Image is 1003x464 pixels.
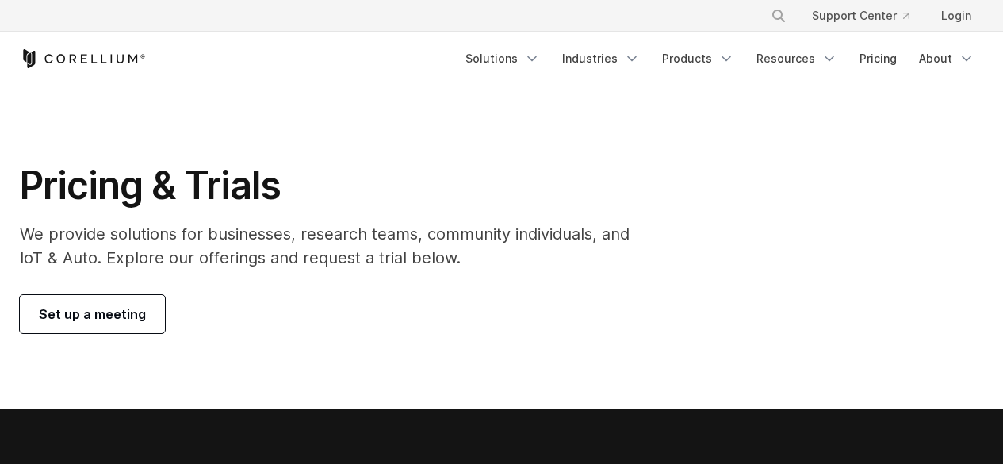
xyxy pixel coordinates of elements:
h1: Pricing & Trials [20,162,652,209]
a: Industries [553,44,649,73]
a: Set up a meeting [20,295,165,333]
a: About [909,44,984,73]
div: Navigation Menu [456,44,984,73]
span: Set up a meeting [39,305,146,324]
button: Search [764,2,793,30]
a: Solutions [456,44,549,73]
a: Corellium Home [20,49,146,68]
a: Support Center [799,2,922,30]
a: Pricing [850,44,906,73]
div: Navigation Menu [752,2,984,30]
p: We provide solutions for businesses, research teams, community individuals, and IoT & Auto. Explo... [20,222,652,270]
a: Login [928,2,984,30]
a: Products [653,44,744,73]
a: Resources [747,44,847,73]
